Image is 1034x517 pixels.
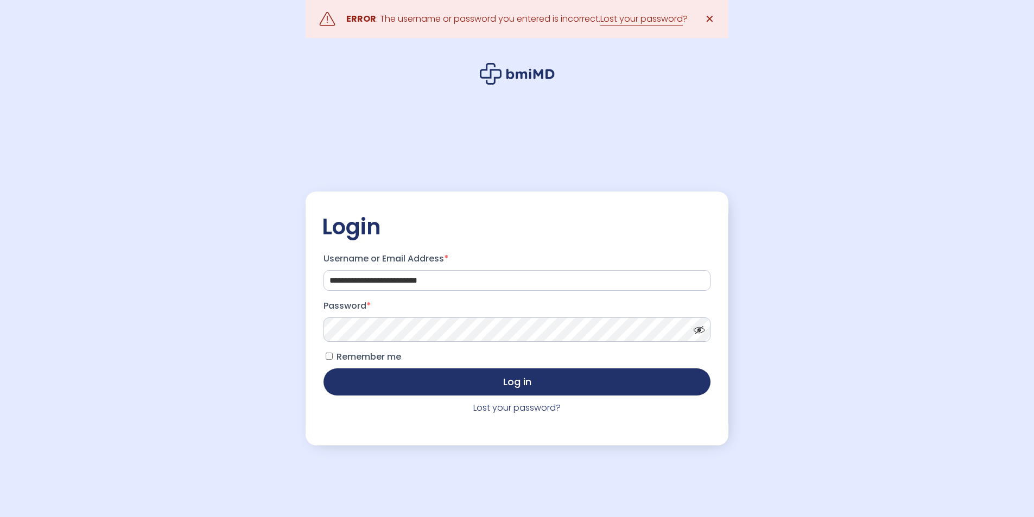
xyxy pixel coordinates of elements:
label: Password [323,297,711,315]
label: Username or Email Address [323,250,711,267]
input: Remember me [326,353,333,360]
span: ✕ [705,11,714,27]
h2: Login [322,213,712,240]
a: Lost your password [600,12,683,25]
strong: ERROR [346,12,376,25]
a: Lost your password? [473,401,561,414]
button: Log in [323,368,711,395]
a: ✕ [699,8,720,30]
div: : The username or password you entered is incorrect. ? [346,11,688,27]
span: Remember me [337,350,401,363]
